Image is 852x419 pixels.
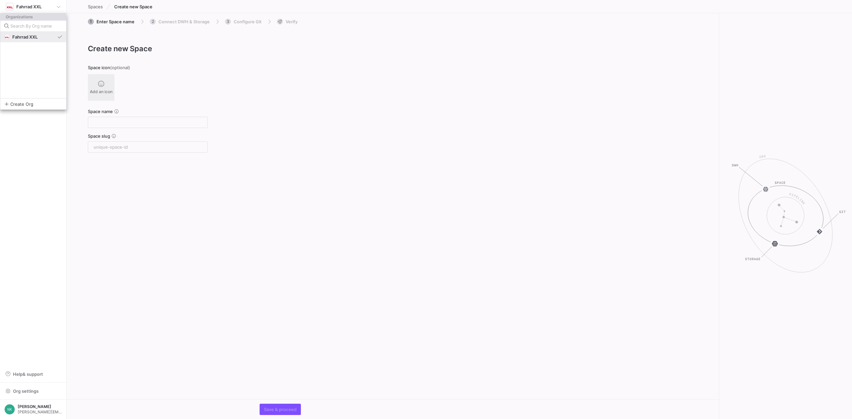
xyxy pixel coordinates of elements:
[12,34,38,40] span: Fahrrad XXL
[10,23,62,29] input: Search By Org name
[10,101,33,107] span: Create Org
[0,99,66,109] a: Create Org
[4,34,10,40] img: https://storage.googleapis.com/y42-prod-data-exchange/images/oGOSqxDdlQtxIPYJfiHrUWhjI5fT83rRj0ID...
[4,34,62,40] button: https://storage.googleapis.com/y42-prod-data-exchange/images/oGOSqxDdlQtxIPYJfiHrUWhjI5fT83rRj0ID...
[0,13,66,21] span: Organizations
